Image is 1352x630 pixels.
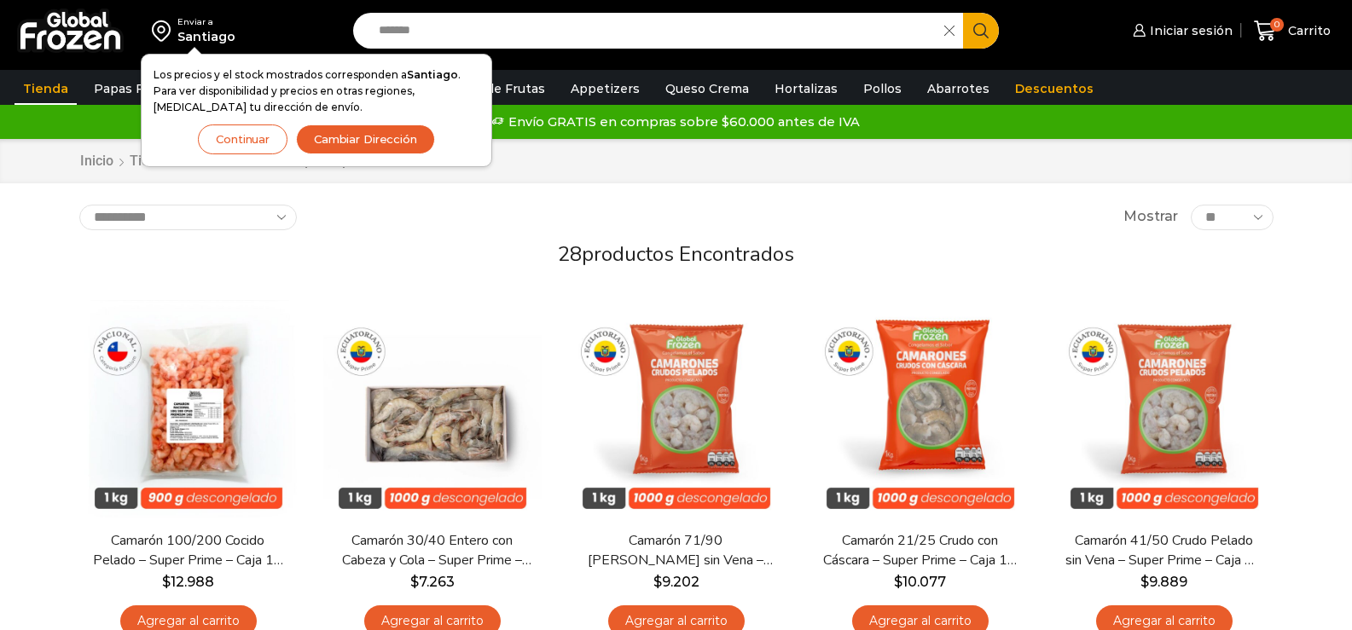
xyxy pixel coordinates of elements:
img: address-field-icon.svg [152,16,177,45]
a: Pulpa de Frutas [438,72,554,105]
bdi: 9.202 [653,574,699,590]
a: Camarón 21/25 Crudo con Cáscara – Super Prime – Caja 10 kg [821,531,1018,570]
a: Camarón 71/90 [PERSON_NAME] sin Vena – Super Prime – Caja 10 kg [577,531,774,570]
div: Santiago [177,28,235,45]
a: Abarrotes [919,72,998,105]
a: Hortalizas [766,72,846,105]
span: $ [162,574,171,590]
a: Tienda [129,152,173,171]
span: $ [653,574,662,590]
bdi: 12.988 [162,574,214,590]
span: 28 [558,240,582,268]
p: Los precios y el stock mostrados corresponden a . Para ver disponibilidad y precios en otras regi... [154,66,479,116]
bdi: 7.263 [410,574,455,590]
a: Queso Crema [657,72,757,105]
a: Iniciar sesión [1129,14,1233,48]
span: $ [410,574,419,590]
a: Pollos [855,72,910,105]
nav: Breadcrumb [79,152,438,171]
span: Carrito [1284,22,1331,39]
span: $ [1140,574,1149,590]
bdi: 10.077 [894,574,946,590]
a: Camarón 100/200 Cocido Pelado – Super Prime – Caja 10 kg [90,531,286,570]
button: Continuar [198,124,287,154]
a: Appetizers [562,72,648,105]
a: Inicio [79,152,114,171]
a: 0 Carrito [1250,11,1335,51]
a: Camarón 30/40 Entero con Cabeza y Cola – Super Prime – Caja 10 kg [334,531,530,570]
span: 0 [1270,18,1284,32]
a: Tienda [15,72,77,105]
span: $ [894,574,902,590]
a: Descuentos [1007,72,1102,105]
div: Enviar a [177,16,235,28]
a: Papas Fritas [85,72,180,105]
strong: Santiago [407,68,458,81]
span: productos encontrados [582,240,794,268]
a: Camarón 41/50 Crudo Pelado sin Vena – Super Prime – Caja 10 kg [1065,531,1262,570]
select: Pedido de la tienda [79,205,297,230]
span: Mostrar [1123,207,1178,227]
bdi: 9.889 [1140,574,1187,590]
button: Cambiar Dirección [296,124,435,154]
span: Iniciar sesión [1146,22,1233,39]
button: Search button [963,13,999,49]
